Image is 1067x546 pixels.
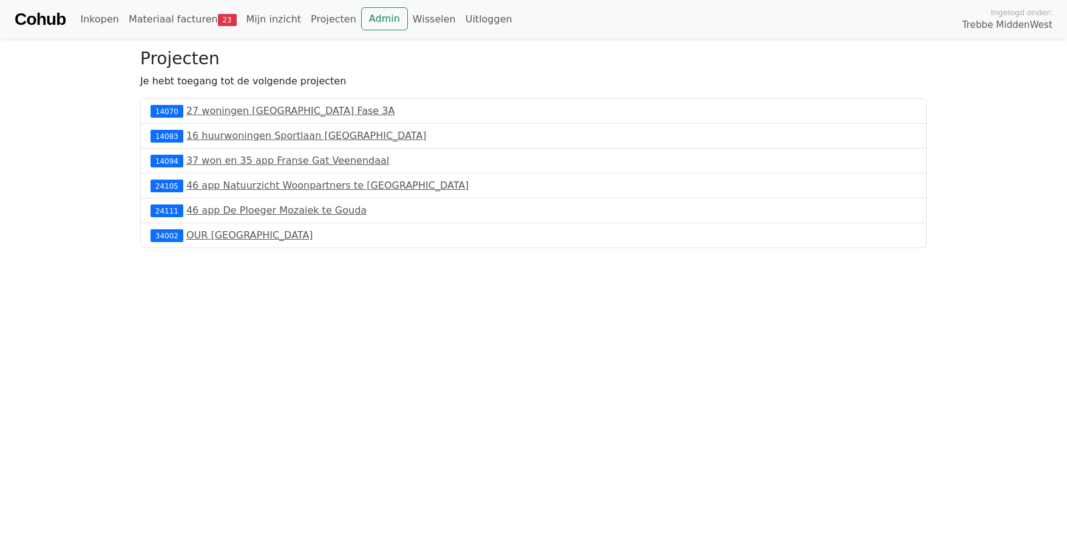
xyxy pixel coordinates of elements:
a: Uitloggen [461,7,517,32]
a: Materiaal facturen23 [124,7,242,32]
a: 37 won en 35 app Franse Gat Veenendaal [186,155,389,166]
a: 46 app De Ploeger Mozaiek te Gouda [186,204,367,216]
a: Cohub [15,5,66,34]
a: 46 app Natuurzicht Woonpartners te [GEOGRAPHIC_DATA] [186,180,469,191]
div: 14070 [151,105,183,117]
h3: Projecten [140,49,927,69]
p: Je hebt toegang tot de volgende projecten [140,74,927,89]
span: Ingelogd onder: [991,7,1052,18]
span: Trebbe MiddenWest [962,18,1052,32]
a: Projecten [306,7,361,32]
div: 14083 [151,130,183,142]
a: Admin [361,7,408,30]
a: Inkopen [75,7,123,32]
a: OUR [GEOGRAPHIC_DATA] [186,229,313,241]
div: 24105 [151,180,183,192]
span: 23 [218,14,237,26]
a: 16 huurwoningen Sportlaan [GEOGRAPHIC_DATA] [186,130,427,141]
a: Mijn inzicht [242,7,307,32]
a: 27 woningen [GEOGRAPHIC_DATA] Fase 3A [186,105,395,116]
a: Wisselen [408,7,461,32]
div: 24111 [151,204,183,217]
div: 14094 [151,155,183,167]
div: 34002 [151,229,183,241]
